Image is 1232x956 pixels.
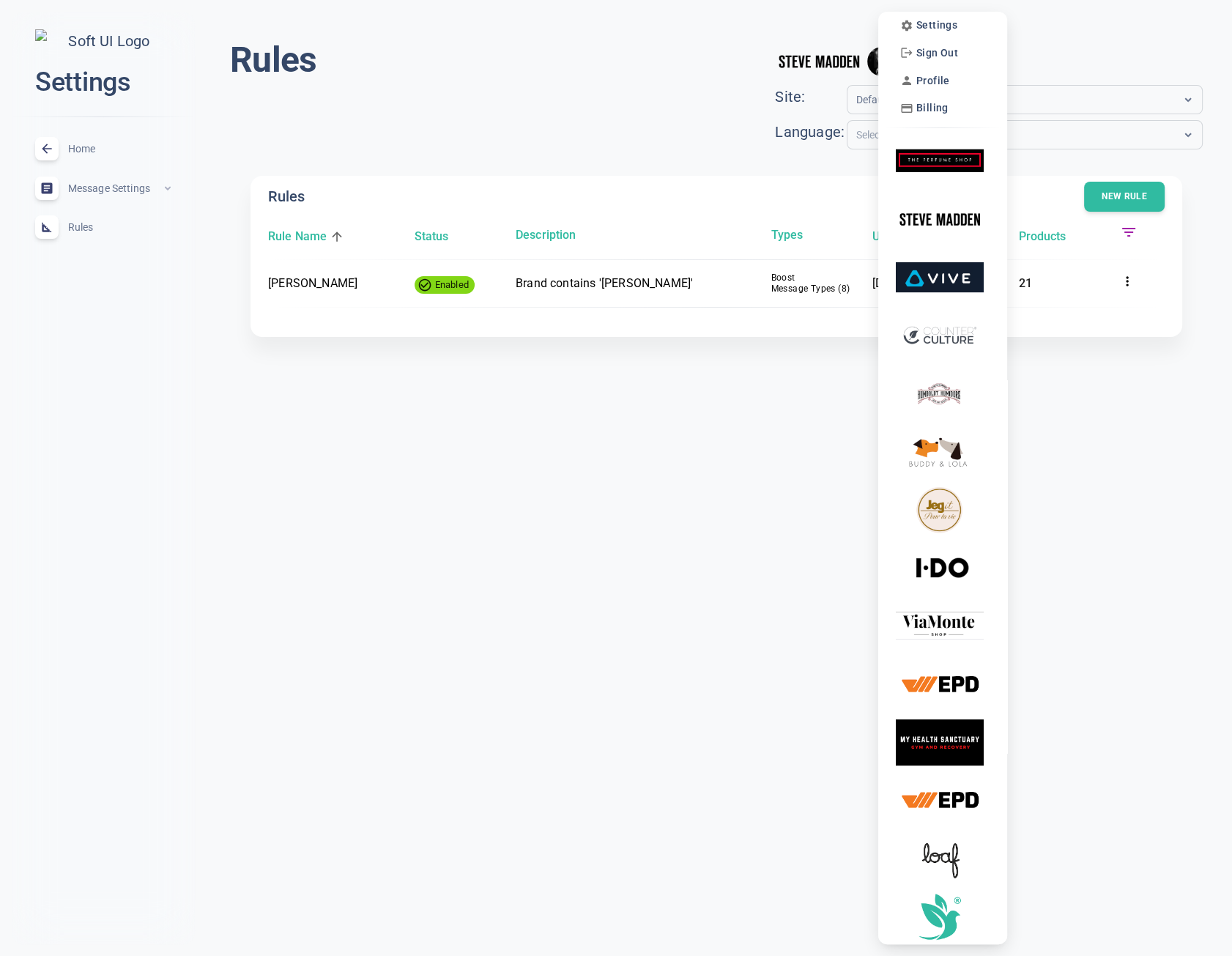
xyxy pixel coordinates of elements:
[916,75,950,87] span: Profile
[896,545,984,591] img: idobio
[896,42,962,63] button: Sign Out
[896,371,984,417] img: humboldthumidors
[896,662,984,708] img: excavatorpartsdirect
[896,98,953,119] button: Billing
[896,15,962,36] button: Settings
[916,47,958,59] span: Sign Out
[916,102,949,114] span: Billing
[896,777,984,823] img: excavatorpartsdirect
[896,719,984,766] img: myhealthsanctuary
[896,894,984,940] img: all
[896,254,984,300] img: vive
[896,138,984,184] img: theperfumeshop
[896,487,984,533] img: jegit
[896,70,954,91] button: Profile
[896,196,984,242] img: stevemadden
[896,603,984,649] img: viamonteshop
[916,19,957,32] span: Settings
[896,313,984,359] img: counterculturestore
[896,429,984,475] img: buddyandlola
[896,836,984,882] img: chair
